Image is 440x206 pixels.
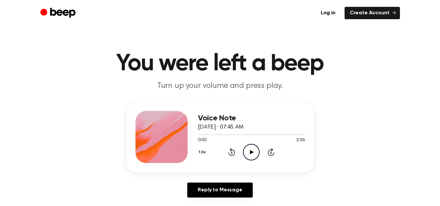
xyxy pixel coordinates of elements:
span: [DATE] · 07:45 AM [198,124,244,130]
a: Reply to Message [187,183,252,198]
a: Create Account [345,7,400,19]
h3: Voice Note [198,114,305,123]
button: 1.0x [198,147,208,158]
h1: You were left a beep [53,52,387,76]
a: Beep [40,7,77,20]
a: Log in [316,7,341,19]
p: Turn up your volume and press play. [95,81,345,91]
span: 3:06 [296,137,305,144]
span: 0:00 [198,137,206,144]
